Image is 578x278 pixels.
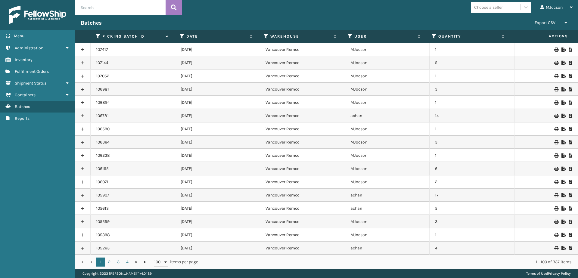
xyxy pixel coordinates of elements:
td: [DATE] [175,43,260,56]
i: Export to .xls [561,193,565,197]
td: Vancouver Remco [260,228,345,242]
i: Export to .xls [561,140,565,144]
i: Export to .xls [561,233,565,237]
i: Export to .xls [561,153,565,158]
td: Vancouver Remco [260,69,345,83]
td: Vancouver Remco [260,56,345,69]
a: 4 [123,258,132,267]
a: Go to the last page [141,258,150,267]
i: Print Picklist [569,74,572,78]
td: 106781 [91,109,176,122]
td: Vancouver Remco [260,136,345,149]
i: Export to .xls [561,127,565,131]
span: Go to the last page [143,260,148,264]
i: Export to .xls [561,48,565,52]
td: Vancouver Remco [260,83,345,96]
td: 1 [430,149,514,162]
i: Export to .xls [561,220,565,224]
td: 106590 [91,122,176,136]
a: 3 [114,258,123,267]
span: Batches [15,104,30,109]
td: Vancouver Remco [260,149,345,162]
label: Picking batch ID [102,34,163,39]
i: Print Picklist [569,193,572,197]
span: Go to the next page [134,260,139,264]
a: 1 [96,258,105,267]
i: Export to .xls [561,87,565,91]
span: Export CSV [535,20,555,25]
td: Vancouver Remco [260,242,345,255]
i: Print Picklist [569,180,572,184]
i: Print Picklist Labels [554,193,558,197]
i: Print Picklist [569,100,572,105]
td: [DATE] [175,215,260,228]
i: Print Picklist Labels [554,180,558,184]
i: Print Picklist [569,206,572,211]
a: Terms of Use [526,271,547,276]
td: [DATE] [175,56,260,69]
td: MJocson [345,162,430,175]
label: Quantity [438,34,499,39]
span: Administration [15,45,43,51]
td: [DATE] [175,122,260,136]
td: [DATE] [175,96,260,109]
i: Print Picklist [569,220,572,224]
div: | [526,269,571,278]
td: Vancouver Remco [260,122,345,136]
td: 107417 [91,43,176,56]
a: Go to the next page [132,258,141,267]
td: 1 [430,69,514,83]
td: 106894 [91,96,176,109]
td: achan [345,242,430,255]
td: MJocson [345,215,430,228]
div: Choose a seller [474,4,503,11]
i: Print Picklist [569,167,572,171]
td: [DATE] [175,202,260,215]
i: Export to .xls [561,206,565,211]
i: Export to .xls [561,61,565,65]
td: 6 [430,162,514,175]
i: Print Picklist [569,153,572,158]
img: logo [9,6,66,24]
span: Inventory [15,57,33,62]
i: Print Picklist Labels [554,87,558,91]
i: Export to .xls [561,100,565,105]
td: 107052 [91,69,176,83]
p: Copyright 2023 [PERSON_NAME]™ v 1.0.189 [82,269,152,278]
i: Print Picklist Labels [554,74,558,78]
td: 5 [430,56,514,69]
td: MJocson [345,56,430,69]
i: Print Picklist Labels [554,206,558,211]
td: [DATE] [175,242,260,255]
span: Menu [14,33,24,39]
td: Vancouver Remco [260,162,345,175]
td: MJocson [345,69,430,83]
td: Vancouver Remco [260,96,345,109]
i: Print Picklist Labels [554,61,558,65]
td: MJocson [345,149,430,162]
div: 1 - 100 of 337 items [207,259,571,265]
i: Print Picklist [569,61,572,65]
td: [DATE] [175,69,260,83]
td: [DATE] [175,189,260,202]
td: 1 [430,228,514,242]
td: MJocson [345,43,430,56]
a: 2 [105,258,114,267]
span: Reports [15,116,30,121]
td: 17 [430,189,514,202]
td: MJocson [345,228,430,242]
i: Export to .xls [561,246,565,250]
i: Print Picklist Labels [554,153,558,158]
td: Vancouver Remco [260,189,345,202]
i: Print Picklist Labels [554,100,558,105]
i: Print Picklist Labels [554,48,558,52]
td: 5 [430,202,514,215]
span: Containers [15,92,36,97]
td: MJocson [345,122,430,136]
i: Print Picklist Labels [554,167,558,171]
i: Print Picklist Labels [554,114,558,118]
td: achan [345,109,430,122]
td: 14 [430,109,514,122]
i: Export to .xls [561,74,565,78]
i: Print Picklist [569,48,572,52]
